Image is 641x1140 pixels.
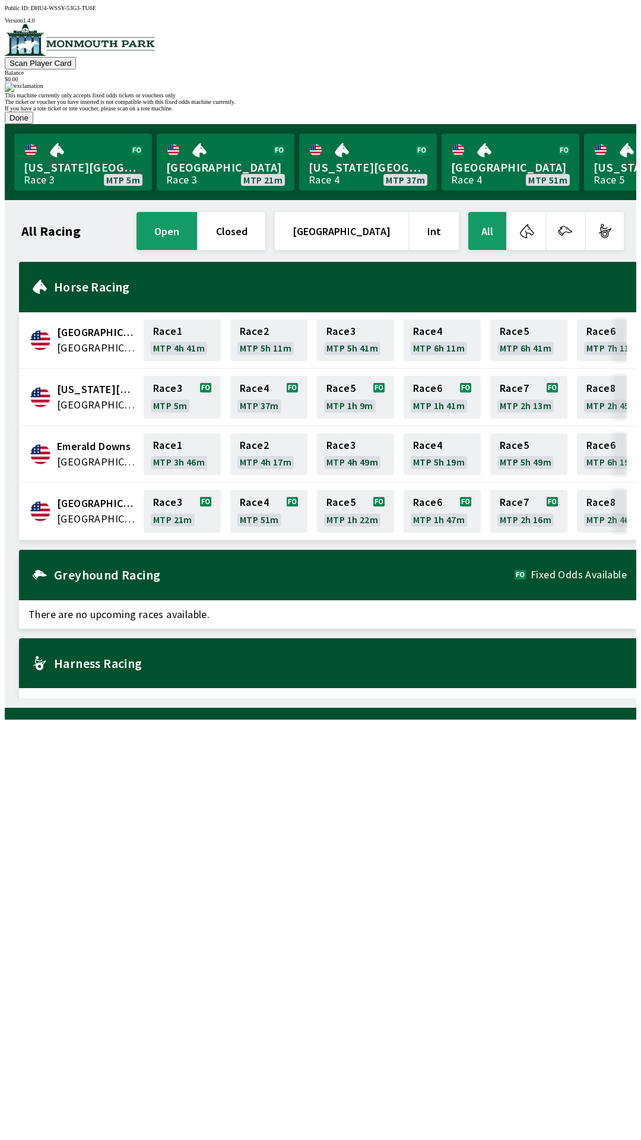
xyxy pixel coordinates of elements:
a: Race7MTP 2h 13m [490,376,567,419]
button: [GEOGRAPHIC_DATA] [275,212,408,250]
a: Race3MTP 21m [144,490,221,533]
span: Race 7 [500,384,529,393]
span: Monmouth Park [57,496,137,511]
span: MTP 21m [153,515,192,524]
span: MTP 51m [528,175,567,185]
span: MTP 4h 49m [326,457,378,467]
button: Scan Player Card [5,57,76,69]
span: [US_STATE][GEOGRAPHIC_DATA] [24,160,142,175]
span: Race 8 [586,498,615,507]
span: MTP 5h 49m [500,457,551,467]
a: Race4MTP 37m [230,376,307,419]
a: Race4MTP 6h 11m [404,319,481,361]
div: Race 5 [594,175,624,185]
span: Race 3 [326,441,356,450]
a: [GEOGRAPHIC_DATA]Race 4MTP 51m [442,134,579,191]
span: MTP 51m [240,515,279,524]
a: [GEOGRAPHIC_DATA]Race 3MTP 21m [157,134,294,191]
span: Race 2 [240,441,269,450]
a: Race5MTP 6h 41m [490,319,567,361]
span: MTP 1h 47m [413,515,465,524]
button: Done [5,112,33,124]
span: Race 2 [240,327,269,336]
span: MTP 1h 9m [326,401,373,410]
img: exclamation [5,83,43,92]
span: Race 4 [240,384,269,393]
span: MTP 37m [240,401,279,410]
span: MTP 6h 19m [586,457,638,467]
span: MTP 2h 16m [500,515,551,524]
a: Race4MTP 51m [230,490,307,533]
a: Race1MTP 3h 46m [144,433,221,475]
span: Race 4 [413,441,442,450]
span: United States [57,340,137,356]
span: Race 6 [586,327,615,336]
span: Race 5 [500,327,529,336]
span: Race 3 [153,384,182,393]
span: MTP 2h 45m [586,401,638,410]
span: MTP 2h 13m [500,401,551,410]
span: MTP 6h 11m [413,343,465,353]
a: Race7MTP 2h 16m [490,490,567,533]
a: Race5MTP 1h 9m [317,376,394,419]
a: Race5MTP 1h 22m [317,490,394,533]
a: Race2MTP 5h 11m [230,319,307,361]
span: United States [57,397,137,413]
span: [GEOGRAPHIC_DATA] [451,160,570,175]
div: $ 0.00 [5,76,636,83]
a: Race4MTP 5h 19m [404,433,481,475]
span: United States [57,511,137,527]
h2: Greyhound Racing [54,570,515,579]
span: There are no upcoming races available. [19,688,636,717]
span: MTP 5m [106,175,140,185]
div: Race 4 [451,175,482,185]
span: Race 5 [326,498,356,507]
div: Race 4 [309,175,339,185]
span: Race 5 [326,384,356,393]
div: Race 3 [166,175,197,185]
h2: Harness Racing [54,658,627,668]
span: MTP 6h 41m [500,343,551,353]
span: Fixed Odds Available [531,570,627,579]
a: Race5MTP 5h 49m [490,433,567,475]
span: MTP 5h 19m [413,457,465,467]
div: The ticket or voucher you have inserted is not compatible with this fixed odds machine currently. [5,99,636,105]
a: Race2MTP 4h 17m [230,433,307,475]
span: MTP 5h 11m [240,343,291,353]
span: MTP 1h 22m [326,515,378,524]
a: Race6MTP 1h 41m [404,376,481,419]
div: Race 3 [24,175,55,185]
a: Race1MTP 4h 41m [144,319,221,361]
div: Balance [5,69,636,76]
a: Race3MTP 4h 49m [317,433,394,475]
button: open [137,212,197,250]
span: MTP 5h 41m [326,343,378,353]
a: Race3MTP 5m [144,376,221,419]
span: MTP 3h 46m [153,457,205,467]
span: [GEOGRAPHIC_DATA] [166,160,285,175]
div: Public ID: [5,5,636,11]
a: Race6MTP 1h 47m [404,490,481,533]
span: There are no upcoming races available. [19,600,636,629]
button: closed [198,212,265,250]
span: Race 8 [586,384,615,393]
span: Delaware Park [57,382,137,397]
span: Race 4 [240,498,269,507]
span: Race 6 [413,498,442,507]
span: Race 5 [500,441,529,450]
span: Race 1 [153,441,182,450]
span: DHU4-WSSY-53G3-TU6E [31,5,96,11]
img: venue logo [5,24,155,56]
span: Race 4 [413,327,442,336]
span: MTP 7h 11m [586,343,638,353]
h1: All Racing [21,226,81,236]
span: MTP 5m [153,401,187,410]
span: MTP 2h 46m [586,515,638,524]
span: United States [57,454,137,470]
div: If you have a tote ticket or tote voucher, please scan on a tote machine. [5,105,636,112]
span: Canterbury Park [57,325,137,340]
span: Race 6 [586,441,615,450]
span: MTP 37m [386,175,425,185]
a: [US_STATE][GEOGRAPHIC_DATA]Race 4MTP 37m [299,134,437,191]
span: Race 7 [500,498,529,507]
